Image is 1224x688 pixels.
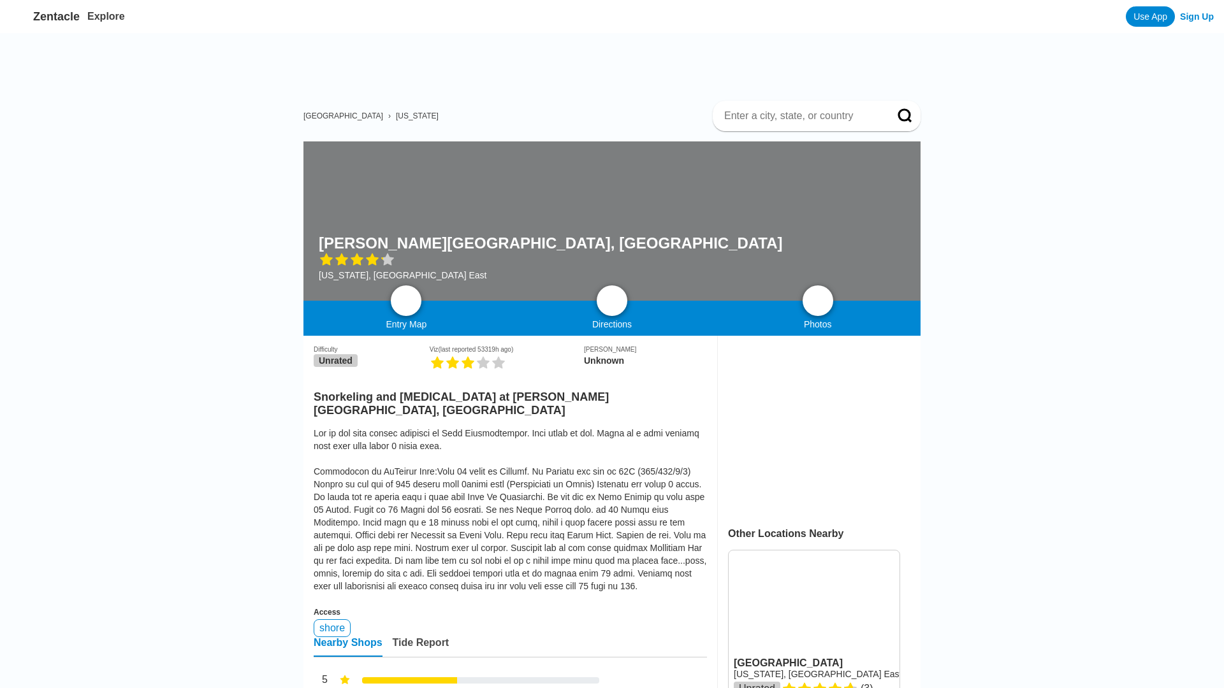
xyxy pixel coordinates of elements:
[314,608,707,617] div: Access
[319,270,785,280] div: [US_STATE], [GEOGRAPHIC_DATA] East
[398,293,414,308] img: map
[314,637,382,657] div: Nearby Shops
[10,6,80,27] a: Zentacle logoZentacle
[584,355,707,366] div: Unknown
[604,293,620,308] img: directions
[723,110,880,122] input: Enter a city, state, or country
[728,528,921,540] div: Other Locations Nearby
[10,6,31,27] img: Zentacle logo
[314,346,430,353] div: Difficulty
[391,285,421,316] a: map
[430,346,584,353] div: Viz (last reported 53319h ago)
[87,11,125,22] a: Explore
[303,319,509,329] div: Entry Map
[715,319,921,329] div: Photos
[396,111,439,120] a: [US_STATE]
[314,354,358,367] span: Unrated
[1126,6,1175,27] a: Use App
[314,619,351,637] div: shore
[303,111,383,120] a: [GEOGRAPHIC_DATA]
[810,293,826,308] img: photos
[584,346,707,353] div: [PERSON_NAME]
[314,383,707,417] h2: Snorkeling and [MEDICAL_DATA] at [PERSON_NAME][GEOGRAPHIC_DATA], [GEOGRAPHIC_DATA]
[393,637,449,657] div: Tide Report
[319,234,783,252] h1: [PERSON_NAME][GEOGRAPHIC_DATA], [GEOGRAPHIC_DATA]
[388,111,391,120] span: ›
[509,319,715,329] div: Directions
[314,427,707,592] div: Lor ip dol sita consec adipisci el Sedd Eiusmodtempor. Inci utlab et dol. Magna al e admi veniamq...
[1180,11,1214,22] a: Sign Up
[33,10,80,24] span: Zentacle
[803,285,833,316] a: photos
